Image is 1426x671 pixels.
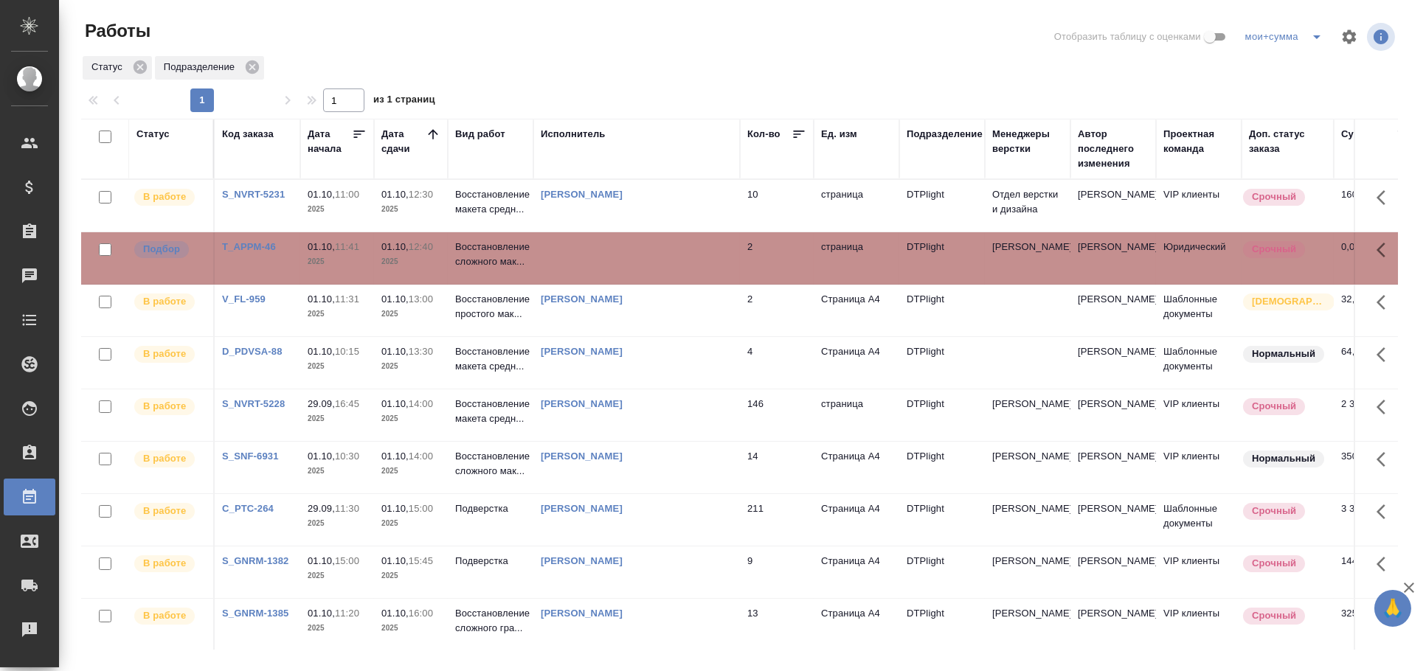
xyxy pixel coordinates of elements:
p: Отдел верстки и дизайна [992,187,1063,217]
p: В работе [143,608,186,623]
p: 01.10, [381,241,409,252]
div: Исполнитель выполняет работу [133,344,206,364]
td: 350,00 ₽ [1334,442,1408,493]
p: 01.10, [381,608,409,619]
td: VIP клиенты [1156,442,1242,493]
p: Восстановление макета средн... [455,397,526,426]
p: 29.09, [308,503,335,514]
td: DTPlight [899,494,985,546]
div: Исполнитель выполняет работу [133,397,206,417]
td: 160,00 ₽ [1334,180,1408,232]
p: 15:00 [409,503,433,514]
p: Срочный [1252,242,1296,257]
button: Здесь прячутся важные кнопки [1368,389,1403,425]
div: Менеджеры верстки [992,127,1063,156]
td: DTPlight [899,389,985,441]
td: [PERSON_NAME] [1070,285,1156,336]
td: [PERSON_NAME] [1070,442,1156,493]
a: [PERSON_NAME] [541,608,623,619]
td: страница [814,180,899,232]
p: Восстановление сложного мак... [455,240,526,269]
div: Доп. статус заказа [1249,127,1326,156]
td: Страница А4 [814,494,899,546]
a: S_GNRM-1385 [222,608,288,619]
button: Здесь прячутся важные кнопки [1368,599,1403,634]
div: split button [1242,25,1332,49]
p: 2025 [381,359,440,374]
p: В работе [143,294,186,309]
div: Дата сдачи [381,127,426,156]
div: Исполнитель выполняет работу [133,554,206,574]
p: 01.10, [381,451,409,462]
td: [PERSON_NAME] [1070,599,1156,650]
td: VIP клиенты [1156,180,1242,232]
div: Исполнитель [541,127,606,142]
td: 64,00 ₽ [1334,337,1408,389]
button: 🙏 [1374,590,1411,627]
td: 13 [740,599,814,650]
p: 2025 [308,254,367,269]
td: VIP клиенты [1156,389,1242,441]
p: 01.10, [381,503,409,514]
td: Страница А4 [814,337,899,389]
p: Подразделение [164,60,240,74]
a: S_GNRM-1382 [222,555,288,566]
button: Здесь прячутся важные кнопки [1368,442,1403,477]
div: Кол-во [747,127,781,142]
td: 9 [740,546,814,598]
p: Срочный [1252,504,1296,518]
p: 14:00 [409,451,433,462]
td: Страница А4 [814,285,899,336]
td: 4 [740,337,814,389]
td: DTPlight [899,180,985,232]
p: 2025 [381,411,440,426]
a: [PERSON_NAME] [541,555,623,566]
td: 14 [740,442,814,493]
a: [PERSON_NAME] [541,451,623,462]
p: 15:00 [335,555,359,566]
p: 11:00 [335,189,359,200]
p: 01.10, [381,398,409,409]
p: 01.10, [381,293,409,305]
a: S_NVRT-5231 [222,189,285,200]
p: Восстановление простого мак... [455,292,526,321]
button: Здесь прячутся важные кнопки [1368,546,1403,582]
div: Исполнитель выполняет работу [133,449,206,469]
p: 14:00 [409,398,433,409]
p: 15:45 [409,555,433,566]
td: 211 [740,494,814,546]
p: 16:45 [335,398,359,409]
td: [PERSON_NAME] [1070,494,1156,546]
span: Работы [81,19,150,43]
td: VIP клиенты [1156,599,1242,650]
td: 10 [740,180,814,232]
td: [PERSON_NAME] [1070,180,1156,232]
a: V_FL-959 [222,293,266,305]
div: Сумма [1341,127,1373,142]
td: 0,00 ₽ [1334,232,1408,284]
div: Подразделение [907,127,983,142]
td: Шаблонные документы [1156,337,1242,389]
td: DTPlight [899,285,985,336]
p: 2025 [308,569,367,583]
p: 2025 [308,621,367,636]
span: Настроить таблицу [1332,19,1367,55]
p: 2025 [308,516,367,531]
div: Автор последнего изменения [1078,127,1149,171]
div: Проектная команда [1163,127,1234,156]
p: Срочный [1252,190,1296,204]
p: 01.10, [308,451,335,462]
span: Посмотреть информацию [1367,23,1398,51]
td: [PERSON_NAME] [1070,546,1156,598]
button: Здесь прячутся важные кнопки [1368,232,1403,268]
p: 11:30 [335,503,359,514]
p: 01.10, [308,189,335,200]
div: Вид работ [455,127,505,142]
p: 2025 [381,569,440,583]
div: Исполнитель выполняет работу [133,501,206,521]
p: 2025 [381,202,440,217]
td: DTPlight [899,232,985,284]
p: Срочный [1252,608,1296,623]
p: [PERSON_NAME] [992,501,1063,516]
div: Исполнитель выполняет работу [133,606,206,626]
